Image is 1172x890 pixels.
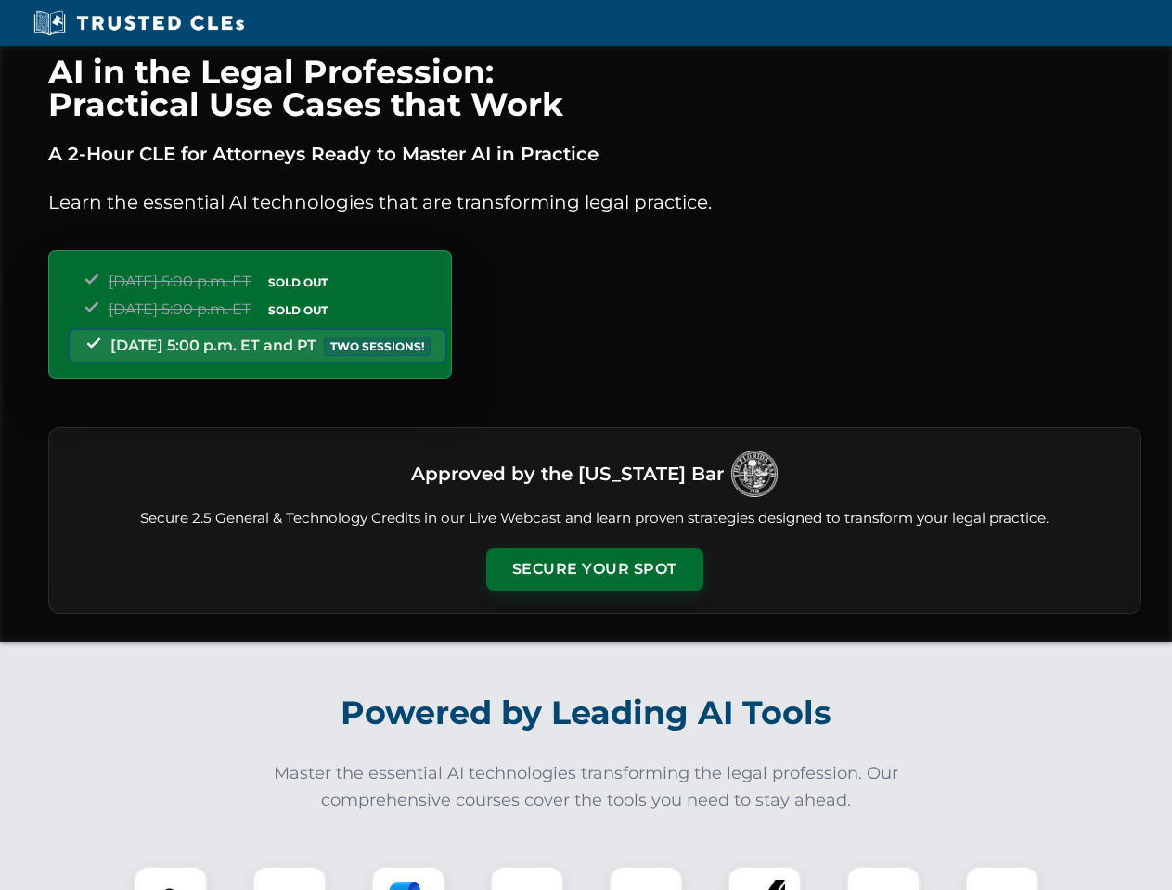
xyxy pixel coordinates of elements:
p: Master the essential AI technologies transforming the legal profession. Our comprehensive courses... [262,760,911,814]
span: [DATE] 5:00 p.m. ET [109,273,251,290]
p: A 2-Hour CLE for Attorneys Ready to Master AI in Practice [48,139,1141,169]
h1: AI in the Legal Profession: Practical Use Cases that Work [48,56,1141,121]
span: [DATE] 5:00 p.m. ET [109,300,251,318]
span: SOLD OUT [262,300,334,320]
h2: Powered by Leading AI Tools [72,680,1101,745]
p: Secure 2.5 General & Technology Credits in our Live Webcast and learn proven strategies designed ... [71,508,1118,529]
button: Secure Your Spot [486,548,703,591]
img: Logo [731,451,778,497]
h3: Approved by the [US_STATE] Bar [411,457,724,490]
img: Trusted CLEs [28,9,250,37]
span: SOLD OUT [262,273,334,292]
p: Learn the essential AI technologies that are transforming legal practice. [48,187,1141,217]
